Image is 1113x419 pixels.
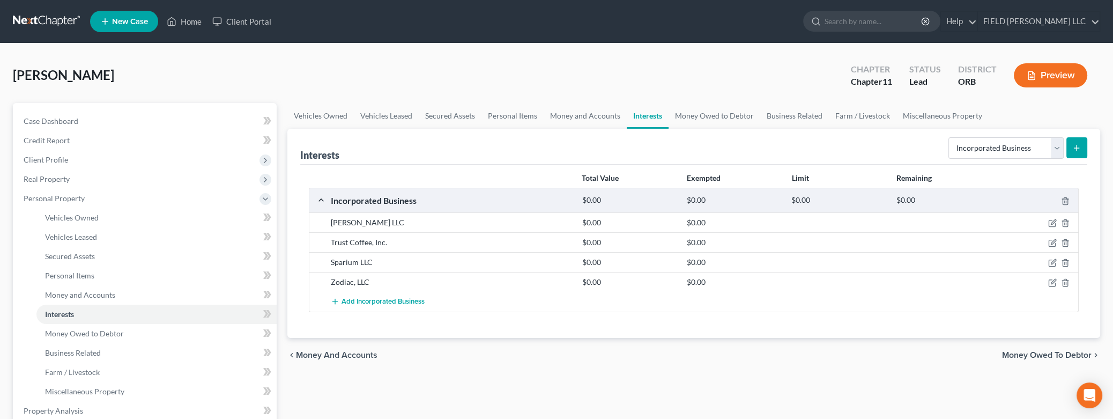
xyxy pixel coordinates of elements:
div: $0.00 [681,217,786,228]
strong: Total Value [582,173,619,182]
a: FIELD [PERSON_NAME] LLC [978,12,1100,31]
span: Vehicles Leased [45,232,97,241]
a: Business Related [36,343,277,363]
div: District [958,63,997,76]
button: Preview [1014,63,1087,87]
span: 11 [882,76,892,86]
div: Sparium LLC [325,257,577,268]
div: $0.00 [681,257,786,268]
span: Vehicles Owned [45,213,99,222]
button: chevron_left Money and Accounts [287,351,377,359]
a: Personal Items [36,266,277,285]
span: Money Owed to Debtor [45,329,124,338]
span: Personal Property [24,194,85,203]
i: chevron_left [287,351,296,359]
input: Search by name... [825,11,923,31]
div: $0.00 [891,195,995,205]
a: Miscellaneous Property [896,103,989,129]
span: Money Owed to Debtor [1002,351,1092,359]
a: Farm / Livestock [36,363,277,382]
div: $0.00 [681,237,786,248]
a: Credit Report [15,131,277,150]
span: Client Profile [24,155,68,164]
a: Interests [36,305,277,324]
div: Lead [909,76,941,88]
span: Interests [45,310,74,319]
span: Money and Accounts [45,290,115,299]
div: Chapter [851,63,892,76]
div: Zodiac, LLC [325,277,577,288]
span: Credit Report [24,136,70,145]
span: Add Incorporated Business [342,298,425,306]
a: Help [941,12,977,31]
a: Vehicles Leased [354,103,419,129]
div: $0.00 [577,217,681,228]
a: Vehicles Owned [36,208,277,227]
a: Money and Accounts [544,103,627,129]
span: Farm / Livestock [45,367,100,377]
span: New Case [112,18,148,26]
span: Money and Accounts [296,351,377,359]
div: Interests [300,149,339,161]
a: Farm / Livestock [829,103,896,129]
a: Money Owed to Debtor [669,103,760,129]
div: $0.00 [681,277,786,288]
div: $0.00 [681,195,786,205]
span: Personal Items [45,271,94,280]
a: Money and Accounts [36,285,277,305]
div: [PERSON_NAME] LLC [325,217,577,228]
strong: Exempted [687,173,721,182]
a: Client Portal [207,12,277,31]
span: Miscellaneous Property [45,387,124,396]
button: Add Incorporated Business [331,292,425,312]
a: Business Related [760,103,829,129]
a: Secured Assets [36,247,277,266]
span: Real Property [24,174,70,183]
a: Money Owed to Debtor [36,324,277,343]
a: Case Dashboard [15,112,277,131]
strong: Limit [791,173,808,182]
span: Secured Assets [45,252,95,261]
a: Vehicles Owned [287,103,354,129]
span: [PERSON_NAME] [13,67,114,83]
div: $0.00 [577,257,681,268]
a: Miscellaneous Property [36,382,277,401]
div: $0.00 [577,277,681,288]
a: Personal Items [481,103,544,129]
button: Money Owed to Debtor chevron_right [1002,351,1100,359]
span: Property Analysis [24,406,83,415]
i: chevron_right [1092,351,1100,359]
div: Chapter [851,76,892,88]
strong: Remaining [896,173,932,182]
span: Case Dashboard [24,116,78,126]
div: Open Intercom Messenger [1077,383,1102,408]
div: Trust Coffee, Inc. [325,237,577,248]
div: ORB [958,76,997,88]
a: Secured Assets [419,103,481,129]
div: $0.00 [577,237,681,248]
div: $0.00 [577,195,681,205]
div: Status [909,63,941,76]
a: Vehicles Leased [36,227,277,247]
a: Home [161,12,207,31]
div: Incorporated Business [325,195,577,206]
span: Business Related [45,348,101,357]
a: Interests [627,103,669,129]
div: $0.00 [786,195,891,205]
